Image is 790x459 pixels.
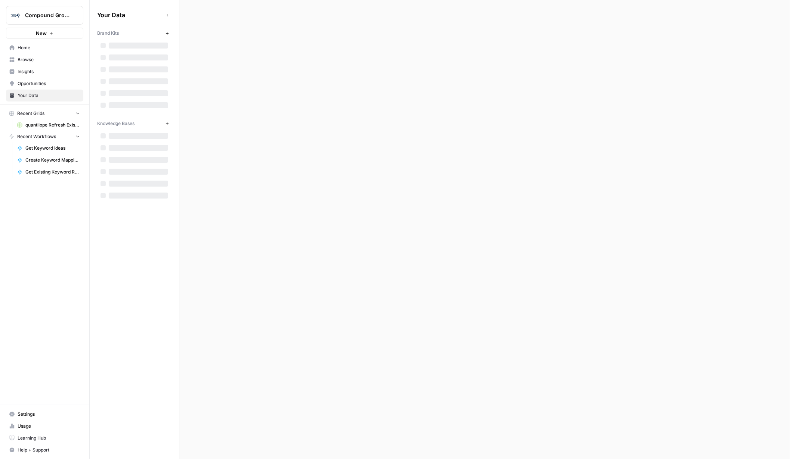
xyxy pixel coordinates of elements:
button: Help + Support [6,444,83,456]
span: Learning Hub [18,435,80,441]
span: Insights [18,68,80,75]
button: Recent Workflows [6,131,83,142]
a: Get Existing Keyword Recommendations [14,166,83,178]
a: Create Keyword Mapping Logic for Page Group [14,154,83,166]
span: Your Data [97,10,163,19]
a: Browse [6,54,83,66]
a: Opportunities [6,78,83,90]
span: Usage [18,423,80,430]
span: Get Keyword Ideas [25,145,80,152]
button: Recent Grids [6,108,83,119]
span: Help + Support [18,447,80,453]
span: Home [18,44,80,51]
a: Settings [6,408,83,420]
a: Get Keyword Ideas [14,142,83,154]
button: Workspace: Compound Growth [6,6,83,25]
span: Your Data [18,92,80,99]
span: New [36,29,47,37]
span: Get Existing Keyword Recommendations [25,169,80,175]
a: Your Data [6,90,83,102]
span: Opportunities [18,80,80,87]
span: Compound Growth [25,12,70,19]
span: Create Keyword Mapping Logic for Page Group [25,157,80,163]
img: Compound Growth Logo [9,9,22,22]
span: Recent Grids [17,110,44,117]
span: quantilope Refresh Existing Content [25,122,80,128]
span: Browse [18,56,80,63]
span: Brand Kits [97,30,119,37]
button: New [6,28,83,39]
a: quantilope Refresh Existing Content [14,119,83,131]
a: Usage [6,420,83,432]
span: Recent Workflows [17,133,56,140]
span: Knowledge Bases [97,120,135,127]
a: Learning Hub [6,432,83,444]
a: Insights [6,66,83,78]
span: Settings [18,411,80,418]
a: Home [6,42,83,54]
